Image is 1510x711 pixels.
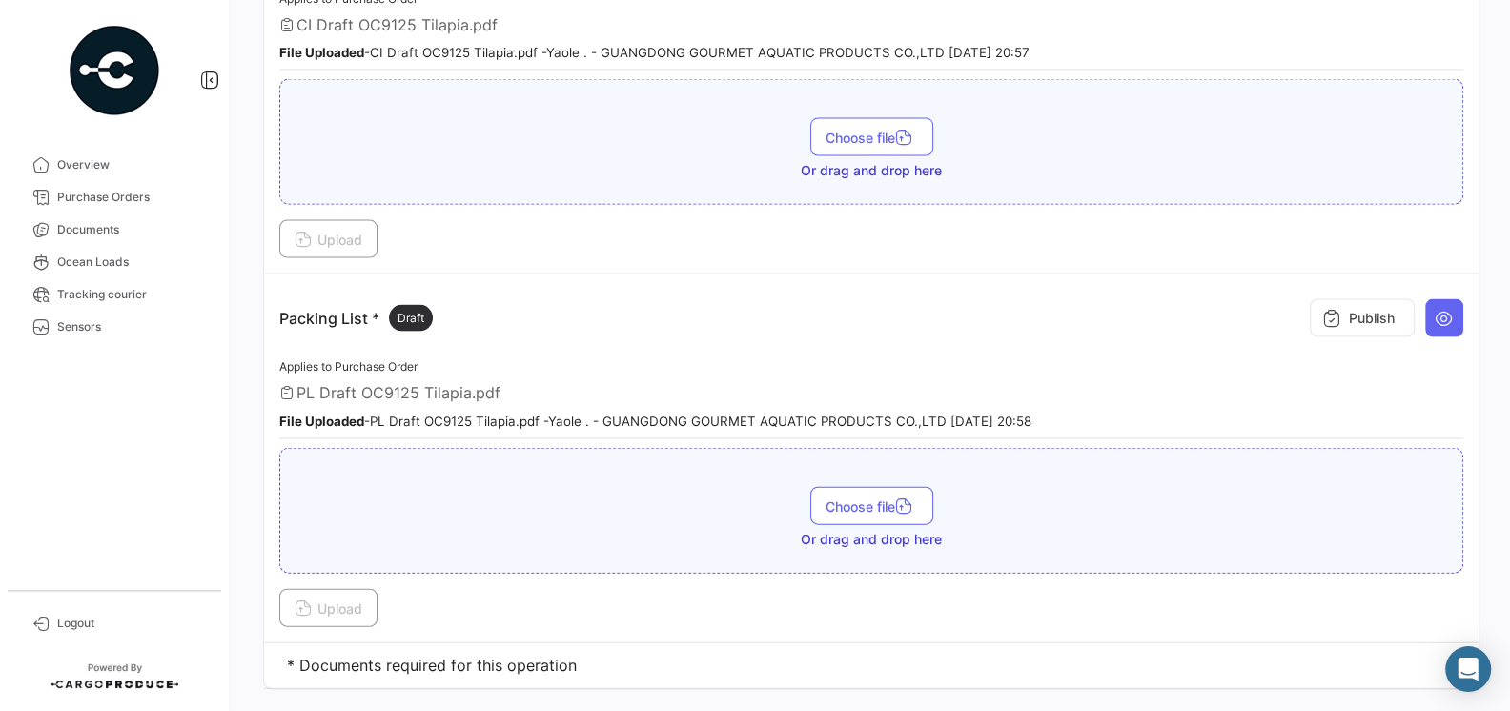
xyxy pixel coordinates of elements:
[279,414,364,429] b: File Uploaded
[279,305,433,332] p: Packing List *
[264,643,1479,689] td: * Documents required for this operation
[295,600,362,617] span: Upload
[15,278,214,311] a: Tracking courier
[15,149,214,181] a: Overview
[295,232,362,248] span: Upload
[279,45,364,60] b: File Uploaded
[801,530,942,549] span: Or drag and drop here
[57,318,206,335] span: Sensors
[296,15,498,34] span: CI Draft OC9125 Tilapia.pdf
[57,221,206,238] span: Documents
[57,156,206,173] span: Overview
[279,589,377,627] button: Upload
[57,286,206,303] span: Tracking courier
[1310,299,1415,337] button: Publish
[15,181,214,213] a: Purchase Orders
[810,118,933,156] button: Choose file
[398,310,424,327] span: Draft
[15,311,214,343] a: Sensors
[57,189,206,206] span: Purchase Orders
[57,254,206,271] span: Ocean Loads
[279,359,418,374] span: Applies to Purchase Order
[15,246,214,278] a: Ocean Loads
[296,383,500,402] span: PL Draft OC9125 Tilapia.pdf
[15,213,214,246] a: Documents
[279,220,377,258] button: Upload
[57,615,206,632] span: Logout
[279,45,1030,60] small: - CI Draft OC9125 Tilapia.pdf - Yaole . - GUANGDONG GOURMET AQUATIC PRODUCTS CO.,LTD [DATE] 20:57
[801,161,942,180] span: Or drag and drop here
[826,130,918,146] span: Choose file
[1445,646,1491,692] div: Abrir Intercom Messenger
[826,498,918,515] span: Choose file
[67,23,162,118] img: powered-by.png
[810,487,933,525] button: Choose file
[279,414,1031,429] small: - PL Draft OC9125 Tilapia.pdf - Yaole . - GUANGDONG GOURMET AQUATIC PRODUCTS CO.,LTD [DATE] 20:58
